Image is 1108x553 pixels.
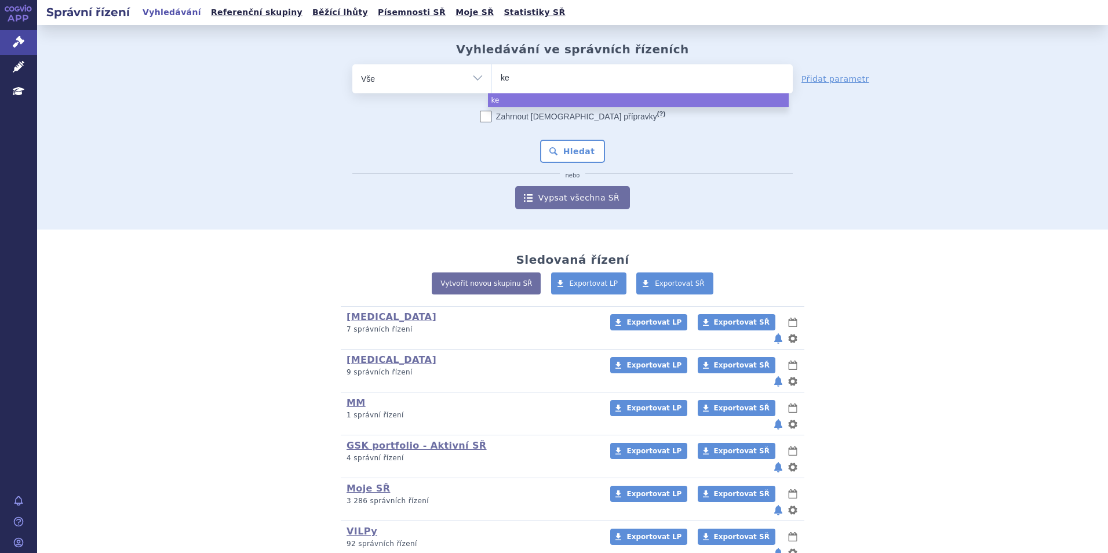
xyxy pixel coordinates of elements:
button: nastavení [787,374,799,388]
span: Exportovat SŘ [714,533,770,541]
button: nastavení [787,417,799,431]
a: Vytvořit novou skupinu SŘ [432,272,541,294]
a: Exportovat SŘ [698,400,775,416]
a: Exportovat LP [610,529,687,545]
p: 92 správních řízení [347,539,595,549]
a: Exportovat SŘ [698,529,775,545]
span: Exportovat SŘ [714,361,770,369]
a: Běžící lhůty [309,5,371,20]
li: ke [488,93,789,107]
a: [MEDICAL_DATA] [347,311,436,322]
a: VILPy [347,526,377,537]
p: 9 správních řízení [347,368,595,377]
button: notifikace [772,503,784,517]
a: Exportovat SŘ [636,272,713,294]
a: [MEDICAL_DATA] [347,354,436,365]
a: Statistiky SŘ [500,5,568,20]
button: lhůty [787,444,799,458]
p: 3 286 správních řízení [347,496,595,506]
a: Exportovat LP [610,400,687,416]
button: notifikace [772,417,784,431]
span: Exportovat LP [626,361,681,369]
a: Exportovat LP [610,314,687,330]
h2: Sledovaná řízení [516,253,629,267]
span: Exportovat SŘ [714,447,770,455]
a: Exportovat SŘ [698,486,775,502]
button: nastavení [787,332,799,345]
button: notifikace [772,332,784,345]
p: 7 správních řízení [347,325,595,334]
i: nebo [560,172,586,179]
span: Exportovat LP [626,447,681,455]
span: Exportovat SŘ [714,490,770,498]
a: Vypsat všechna SŘ [515,186,630,209]
label: Zahrnout [DEMOGRAPHIC_DATA] přípravky [480,111,665,122]
span: Exportovat LP [626,533,681,541]
button: lhůty [787,315,799,329]
a: GSK portfolio - Aktivní SŘ [347,440,487,451]
span: Exportovat LP [570,279,618,288]
a: Vyhledávání [139,5,205,20]
button: lhůty [787,487,799,501]
button: notifikace [772,460,784,474]
a: Exportovat SŘ [698,443,775,459]
a: MM [347,397,366,408]
button: nastavení [787,503,799,517]
button: lhůty [787,401,799,415]
a: Exportovat SŘ [698,314,775,330]
span: Exportovat SŘ [655,279,705,288]
a: Přidat parametr [801,73,869,85]
h2: Vyhledávání ve správních řízeních [456,42,689,56]
a: Moje SŘ [452,5,497,20]
a: Exportovat SŘ [698,357,775,373]
span: Exportovat LP [626,404,681,412]
a: Moje SŘ [347,483,390,494]
a: Referenční skupiny [207,5,306,20]
a: Exportovat LP [610,357,687,373]
abbr: (?) [657,110,665,118]
a: Písemnosti SŘ [374,5,449,20]
button: lhůty [787,530,799,544]
h2: Správní řízení [37,4,139,20]
p: 4 správní řízení [347,453,595,463]
button: lhůty [787,358,799,372]
a: Exportovat LP [610,443,687,459]
span: Exportovat LP [626,490,681,498]
p: 1 správní řízení [347,410,595,420]
a: Exportovat LP [551,272,627,294]
button: nastavení [787,460,799,474]
button: Hledat [540,140,606,163]
span: Exportovat SŘ [714,404,770,412]
span: Exportovat SŘ [714,318,770,326]
span: Exportovat LP [626,318,681,326]
button: notifikace [772,374,784,388]
a: Exportovat LP [610,486,687,502]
